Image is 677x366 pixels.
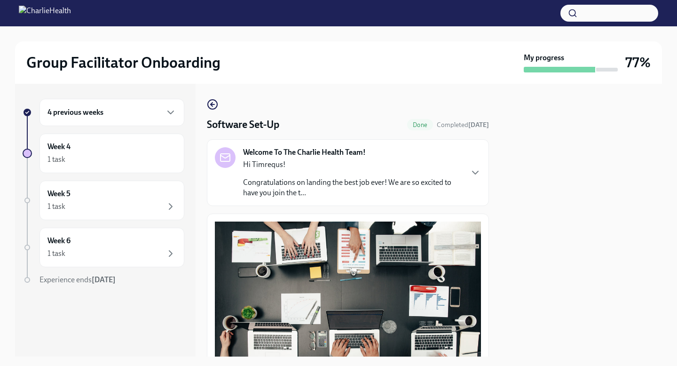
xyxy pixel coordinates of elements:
h6: Week 6 [47,236,71,246]
p: Hi Timrequs! [243,159,462,170]
span: Done [407,121,433,128]
div: 1 task [47,201,65,212]
span: Completed [437,121,489,129]
strong: [DATE] [468,121,489,129]
div: 1 task [47,154,65,165]
div: 4 previous weeks [39,99,184,126]
h4: Software Set-Up [207,118,279,132]
span: Experience ends [39,275,116,284]
h2: Group Facilitator Onboarding [26,53,220,72]
strong: [DATE] [92,275,116,284]
p: Congratulations on landing the best job ever! We are so excited to have you join the t... [243,177,462,198]
h6: Week 4 [47,142,71,152]
h6: 4 previous weeks [47,107,103,118]
strong: My progress [524,53,564,63]
h6: Week 5 [47,189,71,199]
span: September 17th, 2025 13:34 [437,120,489,129]
a: Week 51 task [23,181,184,220]
h3: 77% [625,54,651,71]
a: Week 41 task [23,134,184,173]
div: 1 task [47,248,65,259]
strong: Welcome To The Charlie Health Team! [243,147,366,158]
img: CharlieHealth [19,6,71,21]
a: Week 61 task [23,228,184,267]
